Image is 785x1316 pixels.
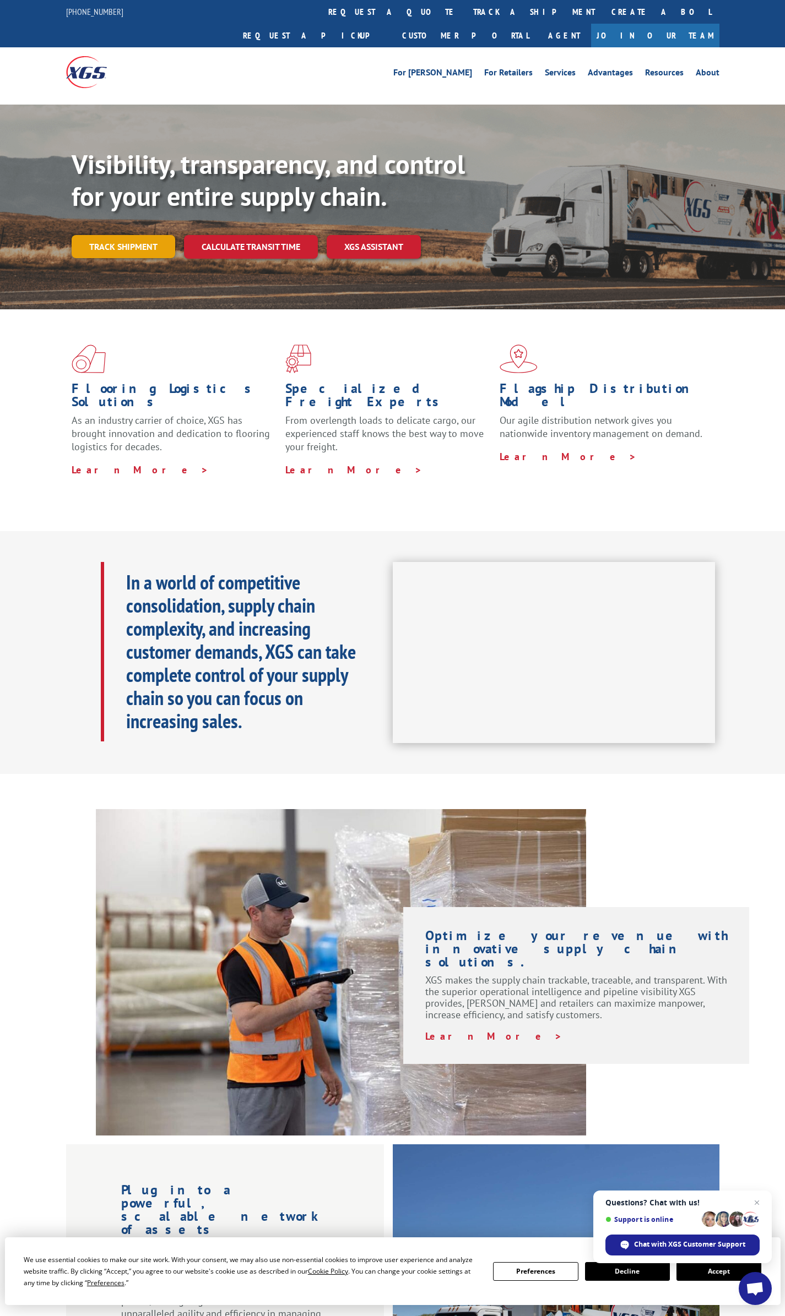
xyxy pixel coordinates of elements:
[585,1262,670,1281] button: Decline
[72,147,465,213] b: Visibility, transparency, and control for your entire supply chain.
[696,68,719,80] a: About
[235,24,394,47] a: Request a pickup
[645,68,684,80] a: Resources
[500,345,538,373] img: xgs-icon-flagship-distribution-model-red
[285,414,491,463] p: From overlength loads to delicate cargo, our experienced staff knows the best way to move your fr...
[327,235,421,259] a: XGS ASSISTANT
[394,24,537,47] a: Customer Portal
[537,24,591,47] a: Agent
[184,235,318,259] a: Calculate transit time
[72,345,106,373] img: xgs-icon-total-supply-chain-intelligence-red
[484,68,533,80] a: For Retailers
[591,24,719,47] a: Join Our Team
[605,1198,760,1207] span: Questions? Chat with us!
[605,1235,760,1255] div: Chat with XGS Customer Support
[126,569,356,734] b: In a world of competitive consolidation, supply chain complexity, and increasing customer demands...
[285,382,491,414] h1: Specialized Freight Experts
[87,1278,124,1287] span: Preferences
[605,1215,698,1224] span: Support is online
[308,1266,348,1276] span: Cookie Policy
[493,1262,578,1281] button: Preferences
[425,974,728,1030] p: XGS makes the supply chain trackable, traceable, and transparent. With the superior operational i...
[425,1030,562,1042] a: Learn More >
[588,68,633,80] a: Advantages
[500,414,702,440] span: Our agile distribution network gives you nationwide inventory management on demand.
[5,1237,781,1305] div: Cookie Consent Prompt
[24,1254,480,1288] div: We use essential cookies to make our site work. With your consent, we may also use non-essential ...
[72,235,175,258] a: Track shipment
[72,414,270,453] span: As an industry carrier of choice, XGS has brought innovation and dedication to flooring logistics...
[545,68,576,80] a: Services
[285,345,311,373] img: xgs-icon-focused-on-flooring-red
[425,929,728,974] h1: Optimize your revenue with innovative supply chain solutions.
[750,1196,764,1209] span: Close chat
[72,463,209,476] a: Learn More >
[66,6,123,17] a: [PHONE_NUMBER]
[500,450,637,463] a: Learn More >
[285,463,423,476] a: Learn More >
[393,68,472,80] a: For [PERSON_NAME]
[500,382,705,414] h1: Flagship Distribution Model
[121,1183,329,1281] h1: Plug into a powerful, scalable network of assets whenever your business demands it.
[676,1262,761,1281] button: Accept
[96,809,586,1135] img: XGS-Photos232
[634,1239,745,1249] span: Chat with XGS Customer Support
[72,382,277,414] h1: Flooring Logistics Solutions
[393,562,716,743] iframe: XGS Logistics Solutions
[739,1272,772,1305] div: Open chat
